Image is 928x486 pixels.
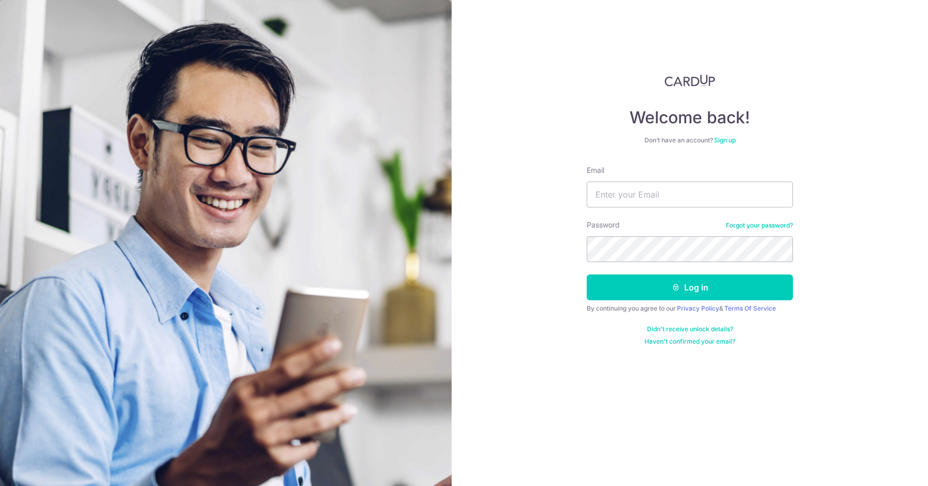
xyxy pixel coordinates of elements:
a: Terms Of Service [724,304,776,312]
h4: Welcome back! [587,107,793,128]
img: CardUp Logo [665,74,715,87]
input: Enter your Email [587,182,793,207]
label: Password [587,220,620,230]
button: Log in [587,274,793,300]
a: Didn't receive unlock details? [647,325,733,333]
div: Don’t have an account? [587,136,793,144]
a: Haven't confirmed your email? [644,337,735,346]
a: Privacy Policy [677,304,719,312]
a: Forgot your password? [726,221,793,230]
div: By continuing you agree to our & [587,304,793,313]
a: Sign up [714,136,736,144]
label: Email [587,165,604,175]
